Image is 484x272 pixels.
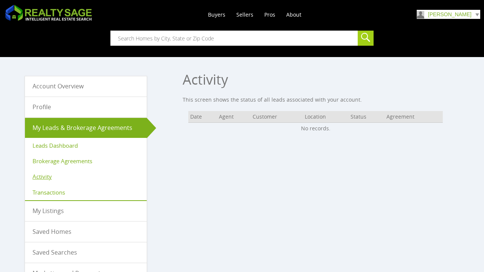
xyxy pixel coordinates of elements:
[25,169,147,184] a: Activity
[349,111,385,123] th: Status
[25,222,147,242] a: Saved Homes
[25,185,147,200] a: Transactions
[188,111,217,123] th: Date
[428,10,480,19] a: [PERSON_NAME]
[183,70,448,88] h1: Activity
[110,31,357,46] input: Search Homes by City, State or Zip Code
[203,11,230,19] a: Buyers
[417,11,424,19] img: Juan Saenz
[303,111,349,123] th: Location
[25,138,147,153] a: Leads Dashboard
[25,97,147,117] a: Profile
[232,11,258,19] a: Sellers
[385,111,443,123] th: Agreement
[251,111,302,123] th: Customer
[25,118,147,138] a: My Leads & Brokerage Agreements
[25,201,147,221] a: My Listings
[25,243,147,263] a: Saved Searches
[282,11,306,19] a: About
[183,96,448,104] p: This screen shows the status of all leads associated with your account.
[25,76,147,96] a: Account Overview
[25,153,147,169] a: Brokerage Agreements
[260,11,280,19] a: Pros
[188,123,443,134] td: No records.
[217,111,251,123] th: Agent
